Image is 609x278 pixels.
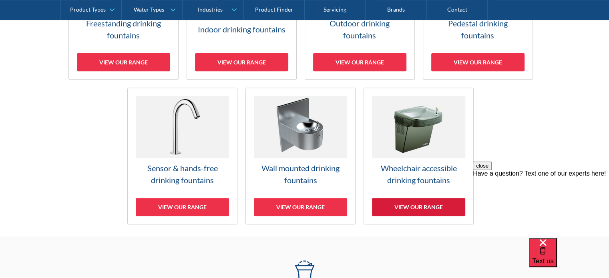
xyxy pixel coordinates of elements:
iframe: podium webchat widget bubble [529,238,609,278]
div: View our range [372,198,465,216]
a: Wall mounted drinking fountainsView our range [245,88,356,224]
div: View our range [195,53,288,71]
div: Industries [197,6,222,13]
div: View our range [77,53,170,71]
div: View our range [136,198,229,216]
h3: Indoor drinking fountains [195,23,288,35]
div: View our range [254,198,347,216]
div: Water Types [134,6,164,13]
h3: Pedestal drinking fountains [431,17,525,41]
div: View our range [431,53,525,71]
h3: Sensor & hands-free drinking fountains [136,162,229,186]
h3: Freestanding drinking fountains [77,17,170,41]
h3: Wheelchair accessible drinking fountains [372,162,465,186]
h3: Wall mounted drinking fountains [254,162,347,186]
a: Wheelchair accessible drinking fountainsView our range [364,88,474,224]
a: Sensor & hands-free drinking fountainsView our range [127,88,237,224]
div: Product Types [70,6,106,13]
div: View our range [313,53,406,71]
iframe: podium webchat widget prompt [473,162,609,248]
h3: Outdoor drinking fountains [313,17,406,41]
